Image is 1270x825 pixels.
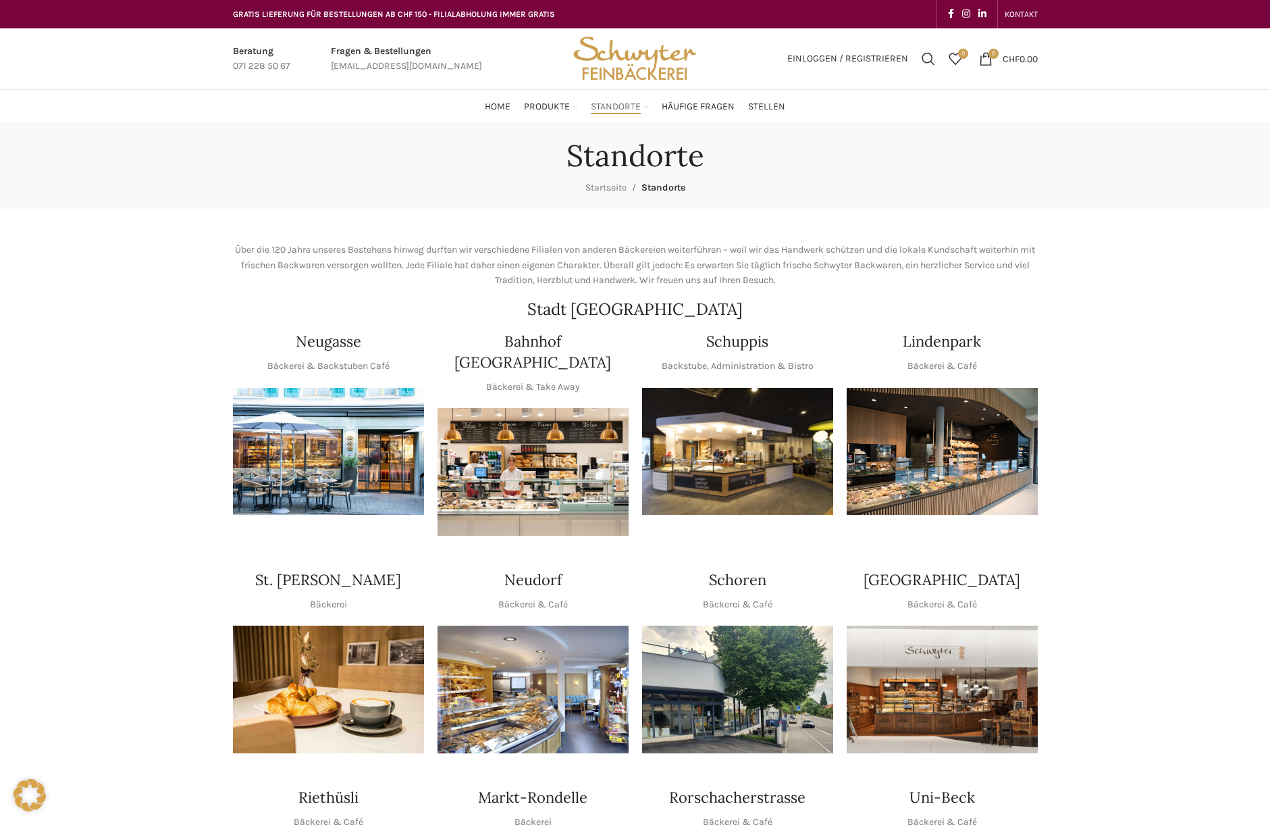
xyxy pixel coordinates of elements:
[310,597,347,612] p: Bäckerei
[524,93,577,120] a: Produkte
[972,45,1044,72] a: 0 CHF0.00
[942,45,969,72] a: 0
[498,597,568,612] p: Bäckerei & Café
[642,626,833,753] div: 1 / 1
[642,388,833,516] img: 150130-Schwyter-013
[942,45,969,72] div: Meine Wunschliste
[255,570,401,591] h4: St. [PERSON_NAME]
[438,626,629,753] div: 1 / 1
[907,359,977,374] p: Bäckerei & Café
[267,359,390,374] p: Bäckerei & Backstuben Café
[780,45,915,72] a: Einloggen / Registrieren
[331,44,482,74] a: Infobox link
[847,626,1038,753] img: Schwyter-1800x900
[226,93,1044,120] div: Main navigation
[748,93,785,120] a: Stellen
[233,388,424,516] img: Neugasse
[787,54,908,64] span: Einloggen / Registrieren
[958,49,968,59] span: 0
[944,5,958,24] a: Facebook social link
[438,408,629,536] div: 1 / 1
[1005,9,1038,19] span: KONTAKT
[524,101,570,114] span: Produkte
[233,44,290,74] a: Infobox link
[233,388,424,516] div: 1 / 1
[998,1,1044,28] div: Secondary navigation
[642,626,833,753] img: 0842cc03-b884-43c1-a0c9-0889ef9087d6 copy
[847,388,1038,516] img: 017-e1571925257345
[847,388,1038,516] div: 1 / 1
[591,93,648,120] a: Standorte
[847,626,1038,753] div: 1 / 1
[748,101,785,114] span: Stellen
[438,408,629,536] img: Bahnhof St. Gallen
[988,49,999,59] span: 0
[485,93,510,120] a: Home
[915,45,942,72] a: Suchen
[438,626,629,753] img: Neudorf_1
[974,5,990,24] a: Linkedin social link
[568,52,701,64] a: Site logo
[909,787,975,808] h4: Uni-Beck
[486,380,580,395] p: Bäckerei & Take Away
[662,93,735,120] a: Häufige Fragen
[233,9,555,19] span: GRATIS LIEFERUNG FÜR BESTELLUNGEN AB CHF 150 - FILIALABHOLUNG IMMER GRATIS
[903,331,981,352] h4: Lindenpark
[233,301,1038,318] h2: Stadt [GEOGRAPHIC_DATA]
[709,570,766,591] h4: Schoren
[233,626,424,753] div: 1 / 1
[504,570,562,591] h4: Neudorf
[566,138,704,174] h1: Standorte
[585,182,627,193] a: Startseite
[1003,53,1020,64] span: CHF
[662,101,735,114] span: Häufige Fragen
[296,331,361,352] h4: Neugasse
[478,787,587,808] h4: Markt-Rondelle
[642,388,833,516] div: 1 / 1
[662,359,814,374] p: Backstube, Administration & Bistro
[233,626,424,753] img: schwyter-23
[1003,53,1038,64] bdi: 0.00
[669,787,805,808] h4: Rorschacherstrasse
[641,182,685,193] span: Standorte
[591,101,641,114] span: Standorte
[233,243,1038,288] p: Über die 120 Jahre unseres Bestehens hinweg durften wir verschiedene Filialen von anderen Bäckere...
[298,787,359,808] h4: Riethüsli
[907,597,977,612] p: Bäckerei & Café
[958,5,974,24] a: Instagram social link
[1005,1,1038,28] a: KONTAKT
[703,597,772,612] p: Bäckerei & Café
[568,28,701,89] img: Bäckerei Schwyter
[438,331,629,373] h4: Bahnhof [GEOGRAPHIC_DATA]
[706,331,768,352] h4: Schuppis
[485,101,510,114] span: Home
[864,570,1020,591] h4: [GEOGRAPHIC_DATA]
